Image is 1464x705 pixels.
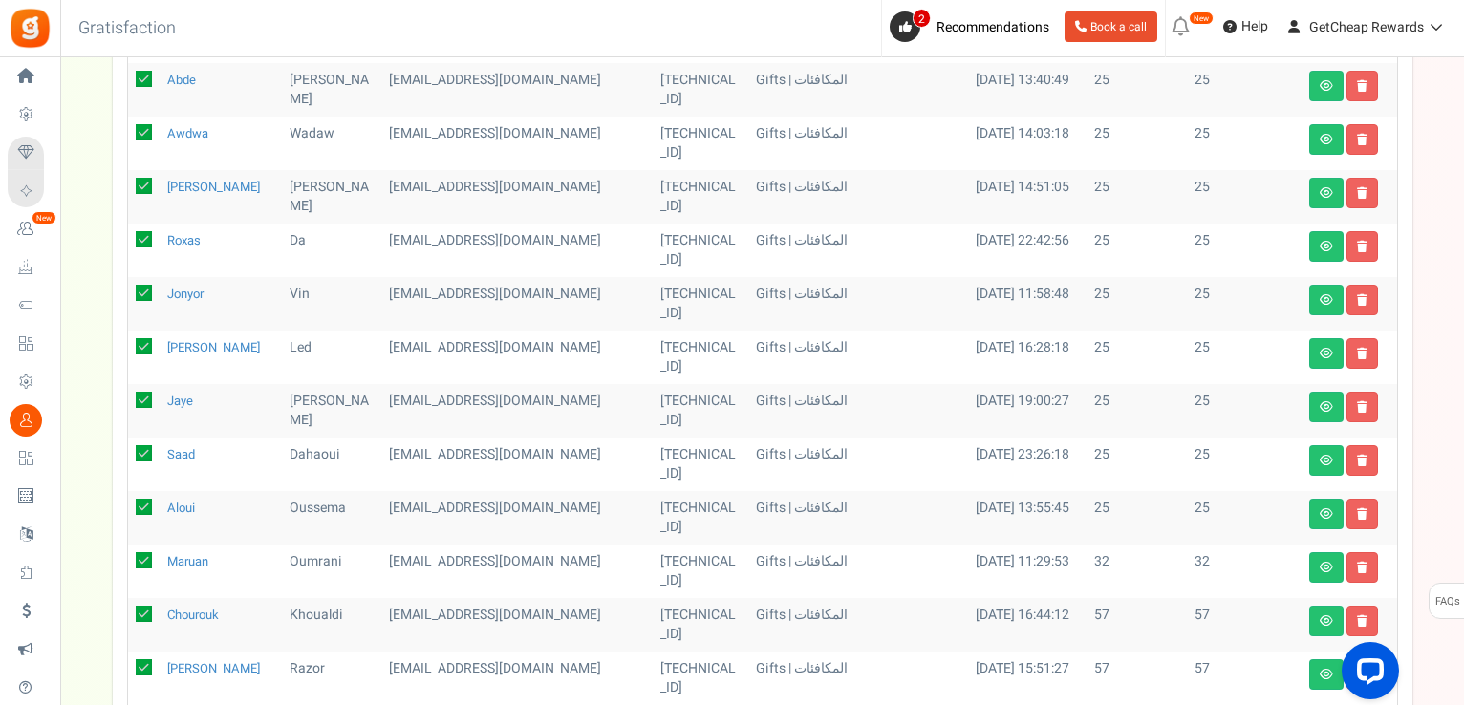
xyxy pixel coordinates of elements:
[381,331,653,384] td: customer
[282,598,382,652] td: khoualdi
[167,552,208,570] a: Maruan
[381,598,653,652] td: customer
[1320,401,1333,413] i: View details
[167,231,201,249] a: roxas
[282,652,382,705] td: Razor
[1309,17,1424,37] span: GetCheap Rewards
[1187,598,1301,652] td: 57
[890,11,1057,42] a: 2 Recommendations
[1216,11,1276,42] a: Help
[1087,491,1188,545] td: 25
[1087,331,1188,384] td: 25
[1087,438,1188,491] td: 25
[748,598,968,652] td: Gifts | المكافئات
[1187,545,1301,598] td: 32
[282,331,382,384] td: Led
[381,63,653,117] td: subscriber
[968,545,1087,598] td: [DATE] 11:29:53
[968,652,1087,705] td: [DATE] 15:51:27
[1087,63,1188,117] td: 25
[748,117,968,170] td: Gifts | المكافئات
[748,224,968,277] td: Gifts | المكافئات
[282,384,382,438] td: [PERSON_NAME]
[1320,455,1333,466] i: View details
[32,211,56,224] em: New
[167,71,196,89] a: abde
[1320,187,1333,199] i: View details
[167,499,195,517] a: Aloui
[1357,348,1367,359] i: Delete user
[381,491,653,545] td: subscriber
[653,545,748,598] td: [TECHNICAL_ID]
[381,224,653,277] td: subscriber
[653,331,748,384] td: [TECHNICAL_ID]
[653,117,748,170] td: [TECHNICAL_ID]
[1357,241,1367,252] i: Delete user
[381,438,653,491] td: [EMAIL_ADDRESS][DOMAIN_NAME]
[282,170,382,224] td: [PERSON_NAME]
[1357,508,1367,520] i: Delete user
[167,124,208,142] a: awdwa
[1187,224,1301,277] td: 25
[1187,170,1301,224] td: 25
[1357,294,1367,306] i: Delete user
[1320,294,1333,306] i: View details
[167,285,204,303] a: jonyor
[968,170,1087,224] td: [DATE] 14:51:05
[1357,187,1367,199] i: Delete user
[381,170,653,224] td: subscriber
[1087,545,1188,598] td: 32
[282,277,382,331] td: vin
[748,63,968,117] td: Gifts | المكافئات
[1320,241,1333,252] i: View details
[968,491,1087,545] td: [DATE] 13:55:45
[653,384,748,438] td: [TECHNICAL_ID]
[1065,11,1157,42] a: Book a call
[968,384,1087,438] td: [DATE] 19:00:27
[1237,17,1268,36] span: Help
[1320,348,1333,359] i: View details
[1187,438,1301,491] td: 25
[1357,134,1367,145] i: Delete user
[748,170,968,224] td: Gifts | المكافئات
[1434,584,1460,620] span: FAQs
[968,277,1087,331] td: [DATE] 11:58:48
[653,224,748,277] td: [TECHNICAL_ID]
[282,438,382,491] td: dahaoui
[1320,80,1333,92] i: View details
[1187,277,1301,331] td: 25
[1189,11,1214,25] em: New
[9,7,52,50] img: Gratisfaction
[282,117,382,170] td: wadaw
[381,117,653,170] td: subscriber
[381,545,653,598] td: subscriber
[653,491,748,545] td: [TECHNICAL_ID]
[748,652,968,705] td: Gifts | المكافئات
[1357,401,1367,413] i: Delete user
[1087,598,1188,652] td: 57
[167,659,260,677] a: [PERSON_NAME]
[57,10,197,48] h3: Gratisfaction
[653,652,748,705] td: [TECHNICAL_ID]
[653,598,748,652] td: [TECHNICAL_ID]
[653,170,748,224] td: [TECHNICAL_ID]
[748,277,968,331] td: Gifts | المكافئات
[1087,277,1188,331] td: 25
[1087,224,1188,277] td: 25
[1320,615,1333,627] i: View details
[282,545,382,598] td: Oumrani
[1320,669,1333,680] i: View details
[1087,170,1188,224] td: 25
[1087,384,1188,438] td: 25
[1320,562,1333,573] i: View details
[381,652,653,705] td: [EMAIL_ADDRESS][DOMAIN_NAME]
[1320,134,1333,145] i: View details
[282,491,382,545] td: Oussema
[282,63,382,117] td: [PERSON_NAME]
[653,277,748,331] td: [TECHNICAL_ID]
[913,9,931,28] span: 2
[282,224,382,277] td: da
[167,338,260,356] a: [PERSON_NAME]
[653,438,748,491] td: [TECHNICAL_ID]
